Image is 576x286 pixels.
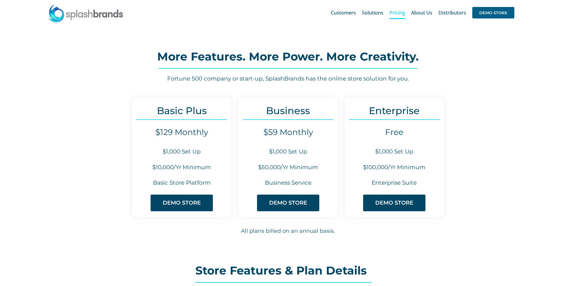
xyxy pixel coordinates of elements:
a: DEMO STORE [257,195,319,211]
h6: $100,000/Yr Minimum [344,163,444,172]
h4: $129 Monthly [132,127,232,137]
span: Pricing [389,10,405,15]
a: DEMO STORE [151,195,213,211]
h4: Free [344,127,444,137]
h2: Store Features & Plan Details [195,265,381,277]
span: About Us [411,10,432,15]
h6: Fortune 500 company or start-up, SplashBrands has the online store solution for you. [76,75,500,83]
span: DEMO STORE [269,200,307,206]
a: Distributors [438,3,466,22]
span: DEMO STORE [375,200,413,206]
span: Solutions [362,10,383,15]
a: DEMO STORE [472,3,514,22]
h2: More Features. More Power. More Creativity. [76,51,500,63]
h6: $10,000/Yr Minimum [132,163,232,172]
img: SplashBrands.com Logo [48,4,124,22]
h3: Business [238,105,338,116]
h4: $59 Monthly [238,127,338,137]
a: DEMO STORE [363,195,425,211]
span: DEMO STORE [472,7,514,18]
h3: Basic Plus [132,105,232,116]
span: Customers [331,10,356,15]
h6: All plans billed on an annual basis. [76,227,500,235]
h6: Basic Store Platform [132,179,232,187]
span: Distributors [438,10,466,15]
h6: Business Service [238,179,338,187]
a: Customers [331,3,356,22]
h6: $1,000 Set Up [132,148,232,156]
h3: Enterprise [344,105,444,116]
h6: $50,000/Yr Minimum [238,163,338,172]
h6: $1,000 Set Up [238,148,338,156]
a: Pricing [389,3,405,22]
h6: $1,000 Set Up [344,148,444,156]
span: DEMO STORE [163,200,201,206]
nav: Main Menu [331,3,514,22]
h6: Enterprise Suite [344,179,444,187]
